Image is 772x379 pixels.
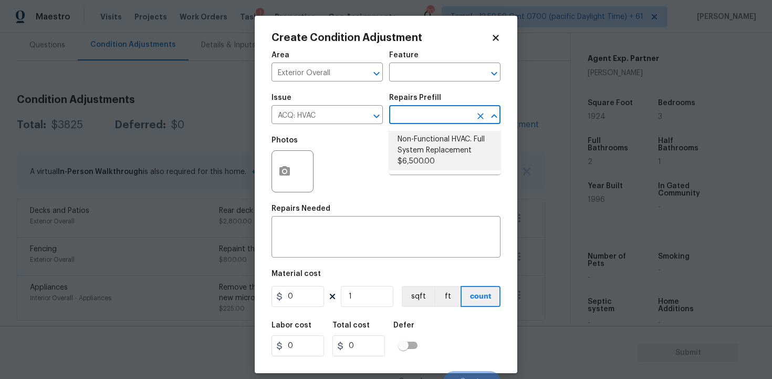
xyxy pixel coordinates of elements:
[389,94,441,101] h5: Repairs Prefill
[369,66,384,81] button: Open
[461,286,500,307] button: count
[487,66,502,81] button: Open
[332,322,370,329] h5: Total cost
[272,137,298,144] h5: Photos
[389,52,419,59] h5: Feature
[393,322,414,329] h5: Defer
[272,322,311,329] h5: Labor cost
[272,205,330,212] h5: Repairs Needed
[272,33,491,43] h2: Create Condition Adjustment
[434,286,461,307] button: ft
[272,52,289,59] h5: Area
[272,270,321,278] h5: Material cost
[402,286,434,307] button: sqft
[369,109,384,124] button: Open
[473,109,488,124] button: Clear
[487,109,502,124] button: Close
[389,131,500,170] li: Non-Functional HVAC. Full System Replacement $6,500.00
[272,94,291,101] h5: Issue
